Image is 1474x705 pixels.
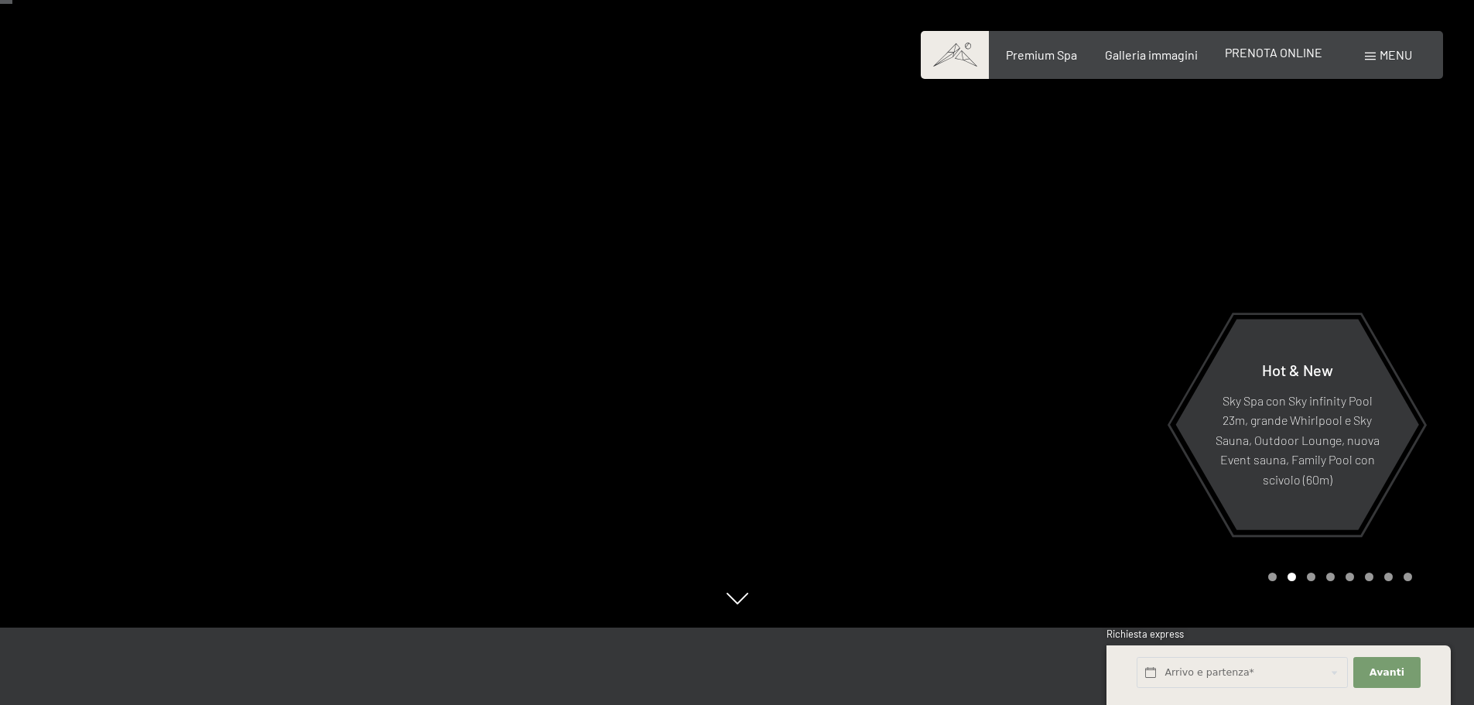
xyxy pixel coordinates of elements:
div: Carousel Page 6 [1365,573,1373,581]
div: Carousel Pagination [1263,573,1412,581]
div: Carousel Page 3 [1307,573,1315,581]
span: Menu [1380,47,1412,62]
div: Carousel Page 8 [1404,573,1412,581]
span: Richiesta express [1106,628,1184,640]
a: Premium Spa [1006,47,1077,62]
div: Carousel Page 5 [1346,573,1354,581]
button: Avanti [1353,657,1420,689]
a: Galleria immagini [1105,47,1198,62]
span: Avanti [1370,666,1404,679]
div: Carousel Page 2 (Current Slide) [1288,573,1296,581]
div: Carousel Page 1 [1268,573,1277,581]
a: Hot & New Sky Spa con Sky infinity Pool 23m, grande Whirlpool e Sky Sauna, Outdoor Lounge, nuova ... [1175,318,1420,531]
div: Carousel Page 4 [1326,573,1335,581]
a: PRENOTA ONLINE [1225,45,1322,60]
span: Hot & New [1262,360,1333,378]
div: Carousel Page 7 [1384,573,1393,581]
p: Sky Spa con Sky infinity Pool 23m, grande Whirlpool e Sky Sauna, Outdoor Lounge, nuova Event saun... [1213,390,1381,489]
